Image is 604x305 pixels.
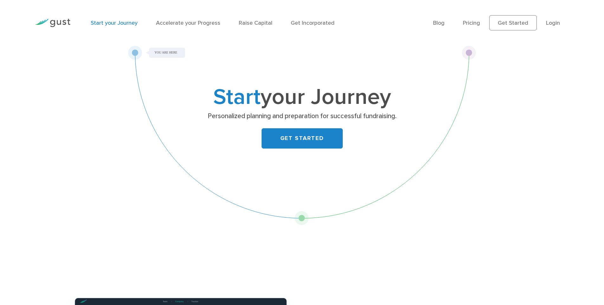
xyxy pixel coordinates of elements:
a: Get Started [489,15,537,30]
p: Personalized planning and preparation for successful fundraising. [179,112,425,121]
h1: your Journey [177,87,427,107]
a: Raise Capital [239,20,272,26]
a: Start your Journey [91,20,138,26]
a: Login [546,20,560,26]
a: GET STARTED [262,128,343,149]
a: Accelerate your Progress [156,20,220,26]
span: Start [213,84,261,110]
a: Blog [433,20,445,26]
a: Get Incorporated [291,20,334,26]
a: Pricing [463,20,480,26]
img: Gust Logo [35,19,70,27]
